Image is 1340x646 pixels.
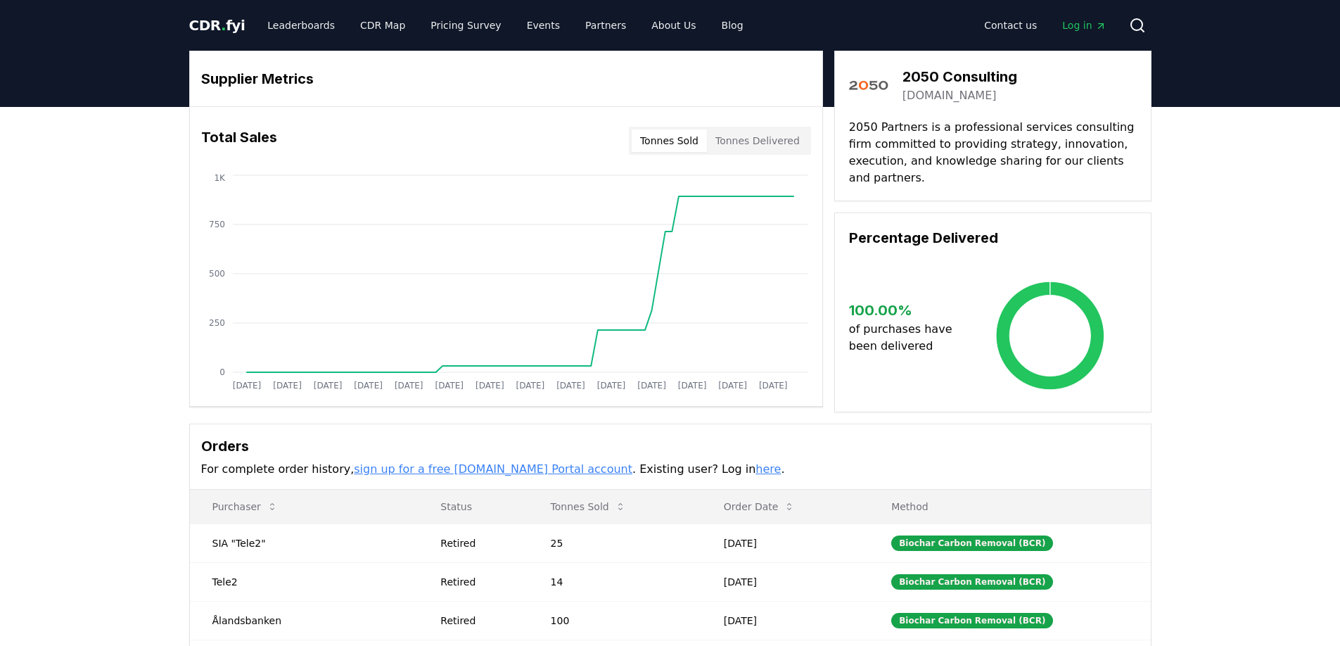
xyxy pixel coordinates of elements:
[190,601,419,640] td: Ålandsbanken
[574,13,637,38] a: Partners
[701,562,869,601] td: [DATE]
[640,13,707,38] a: About Us
[354,462,632,476] a: sign up for a free [DOMAIN_NAME] Portal account
[209,220,225,229] tspan: 750
[476,381,504,391] tspan: [DATE]
[209,269,225,279] tspan: 500
[273,381,302,391] tspan: [DATE]
[256,13,754,38] nav: Main
[354,381,383,391] tspan: [DATE]
[632,129,707,152] button: Tonnes Sold
[973,13,1048,38] a: Contact us
[528,601,701,640] td: 100
[891,613,1053,628] div: Biochar Carbon Removal (BCR)
[637,381,666,391] tspan: [DATE]
[221,17,226,34] span: .
[849,300,964,321] h3: 100.00 %
[190,524,419,562] td: SIA "Tele2"
[189,15,245,35] a: CDR.fyi
[891,574,1053,590] div: Biochar Carbon Removal (BCR)
[701,601,869,640] td: [DATE]
[435,381,464,391] tspan: [DATE]
[516,381,544,391] tspan: [DATE]
[440,575,516,589] div: Retired
[349,13,416,38] a: CDR Map
[440,614,516,628] div: Retired
[540,493,637,521] button: Tonnes Sold
[419,13,512,38] a: Pricing Survey
[232,381,261,391] tspan: [DATE]
[677,381,706,391] tspan: [DATE]
[440,536,516,550] div: Retired
[707,129,808,152] button: Tonnes Delivered
[713,493,807,521] button: Order Date
[429,500,516,514] p: Status
[201,436,1140,457] h3: Orders
[528,562,701,601] td: 14
[596,381,625,391] tspan: [DATE]
[701,524,869,562] td: [DATE]
[973,13,1117,38] nav: Main
[189,17,245,34] span: CDR fyi
[755,462,781,476] a: here
[219,367,225,377] tspan: 0
[214,173,226,183] tspan: 1K
[209,318,225,328] tspan: 250
[256,13,346,38] a: Leaderboards
[849,227,1137,248] h3: Percentage Delivered
[718,381,747,391] tspan: [DATE]
[849,119,1137,186] p: 2050 Partners is a professional services consulting firm committed to providing strategy, innovat...
[201,127,277,155] h3: Total Sales
[528,524,701,562] td: 25
[1051,13,1117,38] a: Log in
[902,87,997,104] a: [DOMAIN_NAME]
[394,381,423,391] tspan: [DATE]
[313,381,342,391] tspan: [DATE]
[758,381,787,391] tspan: [DATE]
[1062,18,1106,32] span: Log in
[201,461,1140,478] p: For complete order history, . Existing user? Log in .
[710,13,755,38] a: Blog
[902,66,1017,87] h3: 2050 Consulting
[201,68,811,89] h3: Supplier Metrics
[849,65,888,105] img: 2050 Consulting-logo
[190,562,419,601] td: Tele2
[516,13,571,38] a: Events
[556,381,585,391] tspan: [DATE]
[880,500,1139,514] p: Method
[849,321,964,355] p: of purchases have been delivered
[201,493,289,521] button: Purchaser
[891,536,1053,551] div: Biochar Carbon Removal (BCR)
